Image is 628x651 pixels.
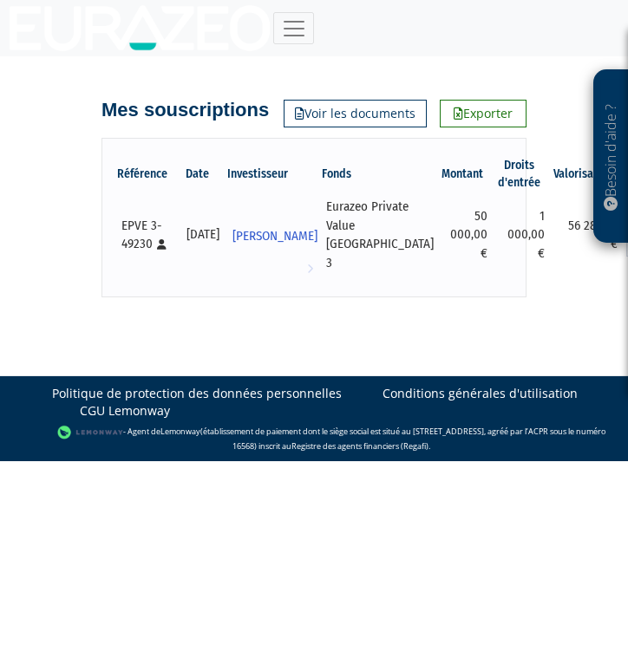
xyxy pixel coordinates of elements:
div: EPVE 3-49230 [121,217,174,254]
img: burger.svg [281,16,307,42]
a: [PERSON_NAME] [226,218,320,252]
a: Registre des agents financiers (Regafi) [291,440,428,452]
th: Fonds [320,157,440,192]
th: Référence [115,157,180,192]
img: 1732889491-logotype_eurazeo_blanc_rvb.png [10,5,270,51]
i: Voir l'investisseur [307,252,313,284]
a: Politique de protection des données personnelles [52,385,342,402]
th: Investisseur [226,157,320,192]
th: Valorisation [553,157,626,192]
img: logo-lemonway.png [57,424,124,441]
span: [PERSON_NAME] [232,220,317,252]
div: [DATE] [186,225,219,244]
a: Exporter [440,100,527,127]
h4: Mes souscriptions [101,100,269,120]
th: Droits d'entrée [496,157,553,192]
div: - Agent de (établissement de paiement dont le siège social est situé au [STREET_ADDRESS], agréé p... [17,424,611,452]
a: Lemonway [160,426,200,437]
th: Montant [440,157,496,192]
button: Toggle navigation [273,12,314,44]
a: Conditions générales d'utilisation [383,385,578,402]
td: 50 000,00 € [440,192,496,278]
div: Eurazeo Private Value [GEOGRAPHIC_DATA] 3 [326,198,434,272]
a: CGU Lemonway [80,402,170,420]
td: 56 288,79 € [553,192,626,278]
a: Voir les documents [284,100,427,127]
th: Date [180,157,226,192]
i: [Français] Personne physique [157,239,167,250]
td: 1 000,00 € [496,192,553,278]
p: Besoin d'aide ? [601,79,621,235]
